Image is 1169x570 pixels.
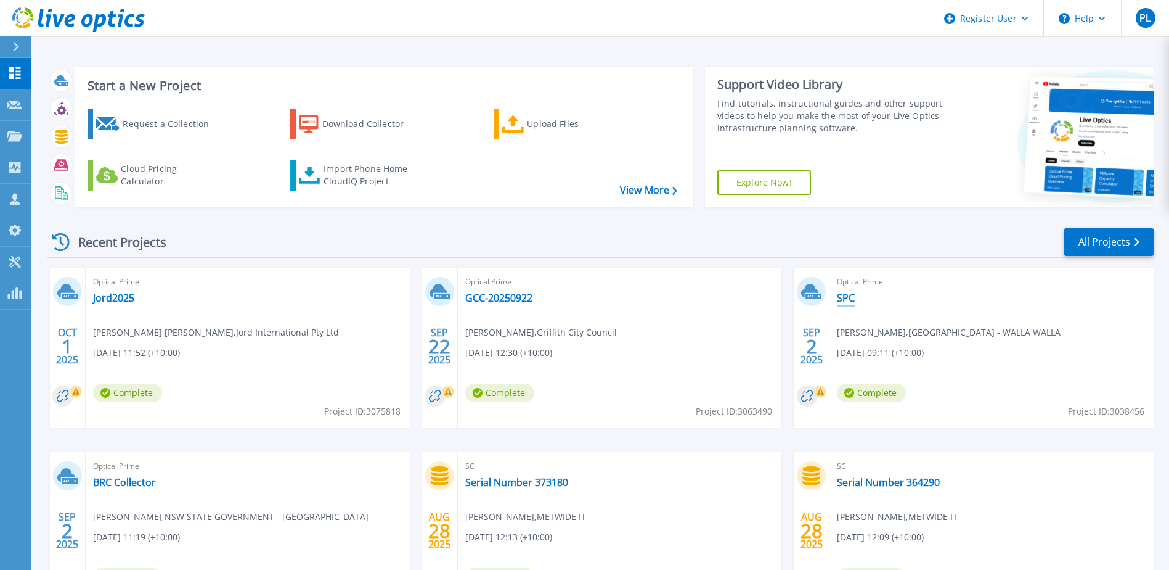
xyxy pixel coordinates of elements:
[121,163,219,188] div: Cloud Pricing Calculator
[837,326,1061,339] span: [PERSON_NAME] , [GEOGRAPHIC_DATA] - WALLA WALLA
[527,112,625,136] div: Upload Files
[800,324,823,369] div: SEP 2025
[428,341,450,352] span: 22
[123,112,221,136] div: Request a Collection
[1064,228,1154,256] a: All Projects
[47,227,183,257] div: Recent Projects
[93,476,156,489] a: BRC Collector
[1068,405,1144,418] span: Project ID: 3038456
[465,275,775,289] span: Optical Prime
[62,341,73,352] span: 1
[1139,13,1151,23] span: PL
[465,346,552,360] span: [DATE] 12:30 (+10:00)
[800,526,823,536] span: 28
[837,384,906,402] span: Complete
[93,346,180,360] span: [DATE] 11:52 (+10:00)
[93,510,369,524] span: [PERSON_NAME] , NSW STATE GOVERNMENT - [GEOGRAPHIC_DATA]
[88,160,225,191] a: Cloud Pricing Calculator
[88,109,225,139] a: Request a Collection
[837,460,1146,473] span: SC
[428,526,450,536] span: 28
[837,510,958,524] span: [PERSON_NAME] , METWIDE IT
[324,405,401,418] span: Project ID: 3075818
[806,341,817,352] span: 2
[837,346,924,360] span: [DATE] 09:11 (+10:00)
[465,292,532,304] a: GCC-20250922
[800,508,823,553] div: AUG 2025
[465,476,568,489] a: Serial Number 373180
[428,508,451,553] div: AUG 2025
[717,97,946,134] div: Find tutorials, instructional guides and other support videos to help you make the most of your L...
[322,112,421,136] div: Download Collector
[88,79,677,93] h3: Start a New Project
[55,508,79,553] div: SEP 2025
[428,324,451,369] div: SEP 2025
[837,531,924,544] span: [DATE] 12:09 (+10:00)
[93,326,339,339] span: [PERSON_NAME] [PERSON_NAME] , Jord International Pty Ltd
[93,384,162,402] span: Complete
[93,460,402,473] span: Optical Prime
[465,326,617,339] span: [PERSON_NAME] , Griffith City Council
[494,109,631,139] a: Upload Files
[290,109,428,139] a: Download Collector
[717,76,946,93] div: Support Video Library
[696,405,772,418] span: Project ID: 3063490
[465,460,775,473] span: SC
[620,184,677,196] a: View More
[93,275,402,289] span: Optical Prime
[465,531,552,544] span: [DATE] 12:13 (+10:00)
[93,531,180,544] span: [DATE] 11:19 (+10:00)
[55,324,79,369] div: OCT 2025
[837,476,940,489] a: Serial Number 364290
[837,292,855,304] a: SPC
[93,292,134,304] a: Jord2025
[837,275,1146,289] span: Optical Prime
[62,526,73,536] span: 2
[465,384,534,402] span: Complete
[465,510,586,524] span: [PERSON_NAME] , METWIDE IT
[324,163,420,188] div: Import Phone Home CloudIQ Project
[717,170,811,195] a: Explore Now!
